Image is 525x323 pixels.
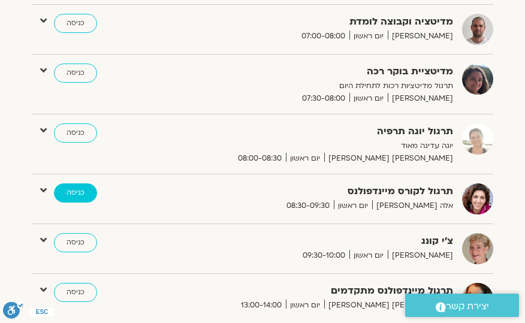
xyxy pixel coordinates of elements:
span: [PERSON_NAME] [388,30,453,43]
span: 08:00-08:30 [234,152,286,165]
strong: צ'י קונג [195,233,453,249]
span: 08:30-09:30 [282,200,334,212]
strong: מדיטציית בוקר רכה [195,64,453,80]
span: [PERSON_NAME] [388,249,453,262]
a: כניסה [54,123,97,143]
span: יצירת קשר [446,298,489,315]
span: אלה [PERSON_NAME] [372,200,453,212]
a: כניסה [54,64,97,83]
span: יום ראשון [349,30,388,43]
span: [PERSON_NAME] [PERSON_NAME] [324,299,453,312]
strong: תרגול לקורס מיינדפולנס [195,183,453,200]
span: 07:30-08:00 [298,92,349,105]
a: יצירת קשר [405,294,519,317]
span: 09:30-10:00 [298,249,349,262]
a: כניסה [54,14,97,33]
p: יוגה עדינה מאוד [195,140,453,152]
span: יום ראשון [286,299,324,312]
span: 07:00-08:00 [297,30,349,43]
span: 13:00-14:00 [237,299,286,312]
strong: תרגול מיינדפולנס מתקדמים [195,283,453,299]
a: כניסה [54,233,97,252]
a: כניסה [54,283,97,302]
span: יום ראשון [286,152,324,165]
strong: תרגול יוגה תרפיה [195,123,453,140]
strong: מדיטציה וקבוצה לומדת [195,14,453,30]
span: [PERSON_NAME] [388,92,453,105]
span: יום ראשון [349,249,388,262]
p: תרגול מדיטציות רכות לתחילת היום [195,80,453,92]
span: יום ראשון [349,92,388,105]
span: יום ראשון [334,200,372,212]
a: כניסה [54,183,97,203]
span: [PERSON_NAME] [PERSON_NAME] [324,152,453,165]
